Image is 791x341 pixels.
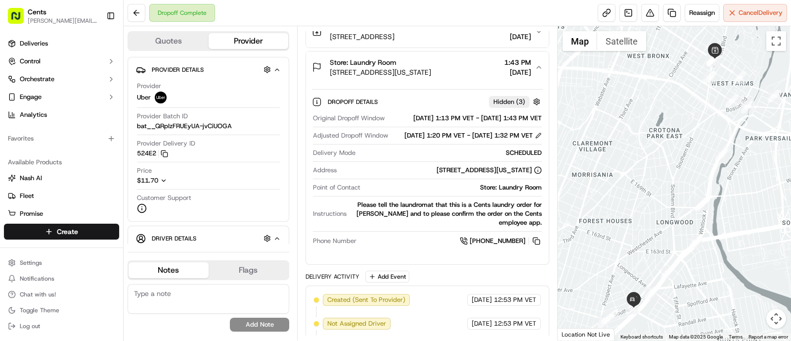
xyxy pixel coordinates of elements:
span: Chat with us! [20,291,56,298]
button: Hidden (3) [489,96,543,108]
span: Phone Number [313,237,356,245]
button: Start new chat [168,97,180,109]
p: Welcome 👋 [10,40,180,55]
span: [DATE] [504,32,531,42]
a: [PHONE_NUMBER] [460,236,542,246]
span: 1:43 PM [504,57,531,67]
button: Notifications [4,272,119,286]
div: Available Products [4,154,119,170]
div: Please tell the laundromat that this is a Cents laundry order for [PERSON_NAME] and to please con... [351,200,542,227]
button: Store: Laundry Room[STREET_ADDRESS][US_STATE]1:43 PM[DATE] [306,51,549,83]
button: Create [4,224,119,240]
button: Nash AI [4,170,119,186]
img: 1736555255976-a54dd68f-1ca7-489b-9aae-adbdc363a1c4 [10,95,28,112]
span: Dropoff Details [328,98,380,106]
div: [DATE] 1:20 PM VET - [DATE] 1:32 PM VET [404,131,542,140]
span: Address [313,166,337,175]
span: Customer Support [137,194,191,202]
a: Powered byPylon [70,167,120,175]
div: Store: Laundry Room[STREET_ADDRESS][US_STATE]1:43 PM[DATE] [306,83,549,264]
span: Adjusted Dropoff Window [313,131,388,140]
button: Control [4,53,119,69]
div: 22 [715,148,728,161]
span: [STREET_ADDRESS][US_STATE] [330,67,431,77]
span: Not Assigned Driver [327,319,386,328]
button: [PERSON_NAME][STREET_ADDRESS]1:00 PM[DATE] [306,16,549,48]
a: 💻API Documentation [80,140,163,157]
button: Provider [209,33,289,49]
span: Cancel Delivery [739,8,783,17]
div: 💻 [84,145,91,152]
span: Analytics [20,110,47,119]
button: Engage [4,89,119,105]
button: Map camera controls [766,309,786,329]
span: Provider Details [152,66,204,74]
button: $11.70 [137,176,224,185]
button: Show satellite imagery [597,31,646,51]
span: Hidden ( 3 ) [493,97,525,106]
span: Reassign [689,8,715,17]
button: Show street map [563,31,597,51]
span: [DATE] [472,295,492,304]
span: Log out [20,322,40,330]
span: Delivery Mode [313,148,355,157]
div: 29 [598,315,611,328]
span: Price [137,166,152,175]
button: Cents[PERSON_NAME][EMAIL_ADDRESS][DOMAIN_NAME] [4,4,102,28]
span: Store: Laundry Room [330,57,396,67]
button: Cents [28,7,46,17]
button: Provider Details [136,61,281,78]
button: Flags [209,262,289,278]
div: 25 [695,198,708,211]
div: Store: Laundry Room [364,183,542,192]
div: 23 [695,197,708,210]
a: Open this area in Google Maps (opens a new window) [560,328,593,341]
button: Settings [4,256,119,270]
img: Google [560,328,593,341]
button: Reassign [685,4,719,22]
span: Driver Details [152,235,196,243]
button: Driver Details [136,230,281,246]
div: 20 [725,95,738,107]
div: 15 [708,54,721,67]
span: 12:53 PM VET [494,295,536,304]
span: Provider Delivery ID [137,139,195,148]
span: Provider Batch ID [137,112,188,121]
a: Report a map error [748,334,788,340]
div: 18 [706,53,719,66]
div: [DATE] 1:13 PM VET - [DATE] 1:43 PM VET [389,114,542,123]
span: Deliveries [20,39,48,48]
button: [PERSON_NAME][EMAIL_ADDRESS][DOMAIN_NAME] [28,17,98,25]
button: Promise [4,206,119,222]
a: Promise [8,209,115,218]
span: Create [57,227,78,237]
div: We're available if you need us! [34,104,125,112]
span: Map data ©2025 Google [669,334,723,340]
div: 31 [625,301,638,314]
div: Location Not Live [558,328,615,341]
div: 17 [707,53,720,66]
button: Chat with us! [4,288,119,301]
div: Delivery Activity [306,273,359,281]
img: Nash [10,10,30,30]
div: Start new chat [34,95,162,104]
div: 30 [605,309,618,322]
a: 📗Knowledge Base [6,140,80,157]
div: 21 [741,100,754,113]
span: [DATE] [472,319,492,328]
button: Toggle Theme [4,303,119,317]
span: Engage [20,93,42,101]
span: Settings [20,259,42,267]
span: Point of Contact [313,183,360,192]
div: Favorites [4,131,119,146]
div: SCHEDULED [359,148,542,157]
span: Instructions [313,209,347,218]
span: Nash AI [20,174,42,183]
img: uber-new-logo.jpeg [155,92,167,103]
span: Original Dropoff Window [313,114,385,123]
a: Terms (opens in new tab) [729,334,743,340]
span: Toggle Theme [20,306,59,314]
span: [PHONE_NUMBER] [470,237,526,245]
div: 26 [689,236,702,248]
span: Uber [137,93,151,102]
